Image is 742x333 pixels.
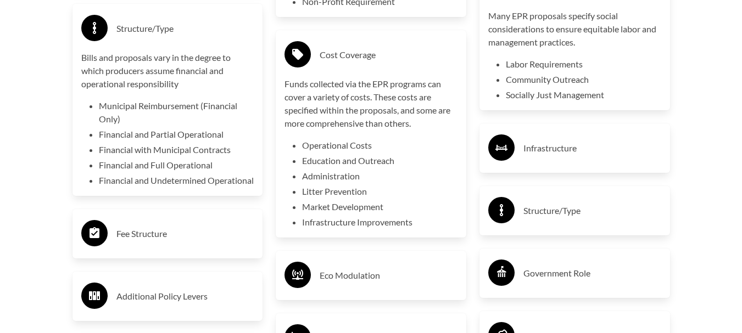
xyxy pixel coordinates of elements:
[320,46,458,64] h3: Cost Coverage
[320,267,458,284] h3: Eco Modulation
[284,77,458,130] p: Funds collected via the EPR programs can cover a variety of costs. These costs are specified with...
[506,58,661,71] li: Labor Requirements
[99,159,254,172] li: Financial and Full Operational
[302,154,458,167] li: Education and Outreach
[523,264,661,282] h3: Government Role
[99,143,254,156] li: Financial with Municipal Contracts
[302,185,458,198] li: Litter Prevention
[506,88,661,101] li: Socially Just Management
[99,128,254,141] li: Financial and Partial Operational
[99,174,254,187] li: Financial and Undetermined Operational
[81,51,254,91] p: Bills and proposals vary in the degree to which producers assume financial and operational respon...
[116,287,254,305] h3: Additional Policy Levers
[116,20,254,37] h3: Structure/Type
[302,216,458,229] li: Infrastructure Improvements
[116,225,254,242] h3: Fee Structure
[302,139,458,152] li: Operational Costs
[302,200,458,213] li: Market Development
[523,202,661,219] h3: Structure/Type
[488,9,661,49] p: Many EPR proposals specify social considerations to ensure equitable labor and management practices.
[506,73,661,86] li: Community Outreach
[523,139,661,157] h3: Infrastructure
[99,99,254,126] li: Municipal Reimbursement (Financial Only)
[302,170,458,183] li: Administration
